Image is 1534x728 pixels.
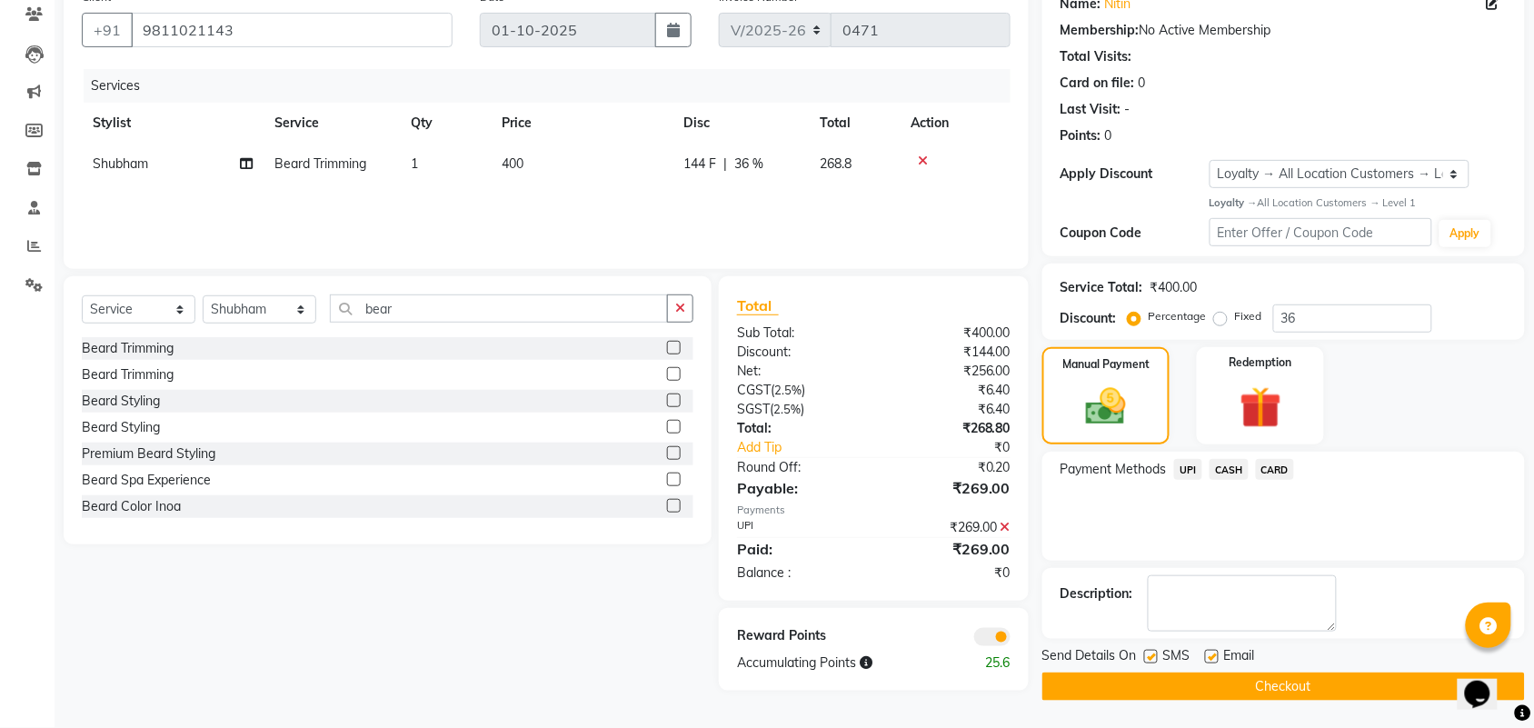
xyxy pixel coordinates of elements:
[82,418,160,437] div: Beard Styling
[82,444,215,464] div: Premium Beard Styling
[723,324,874,343] div: Sub Total:
[737,382,771,398] span: CGST
[873,362,1024,381] div: ₹256.00
[873,458,1024,477] div: ₹0.20
[82,365,174,384] div: Beard Trimming
[82,339,174,358] div: Beard Trimming
[949,653,1024,673] div: 25.6
[723,653,949,673] div: Accumulating Points
[82,13,133,47] button: +91
[131,13,453,47] input: Search by Name/Mobile/Email/Code
[737,296,779,315] span: Total
[1061,584,1133,603] div: Description:
[1439,220,1491,247] button: Apply
[774,383,802,397] span: 2.5%
[1139,74,1146,93] div: 0
[723,626,874,646] div: Reward Points
[274,155,366,172] span: Beard Trimming
[1061,224,1210,243] div: Coupon Code
[1210,459,1249,480] span: CASH
[330,294,668,323] input: Search or Scan
[723,477,874,499] div: Payable:
[1150,278,1198,297] div: ₹400.00
[1210,218,1432,246] input: Enter Offer / Coupon Code
[873,563,1024,583] div: ₹0
[1061,165,1210,184] div: Apply Discount
[82,471,211,490] div: Beard Spa Experience
[723,518,874,537] div: UPI
[1174,459,1202,480] span: UPI
[1227,382,1295,434] img: _gift.svg
[1105,126,1112,145] div: 0
[723,438,899,457] a: Add Tip
[873,419,1024,438] div: ₹268.80
[1149,308,1207,324] label: Percentage
[809,103,900,144] th: Total
[1042,673,1525,701] button: Checkout
[734,155,763,174] span: 36 %
[1125,100,1131,119] div: -
[773,402,801,416] span: 2.5%
[1061,100,1121,119] div: Last Visit:
[900,103,1011,144] th: Action
[873,343,1024,362] div: ₹144.00
[82,497,181,516] div: Beard Color Inoa
[723,419,874,438] div: Total:
[1458,655,1516,710] iframe: chat widget
[873,324,1024,343] div: ₹400.00
[1224,646,1255,669] span: Email
[1256,459,1295,480] span: CARD
[672,103,809,144] th: Disc
[737,503,1011,518] div: Payments
[82,392,160,411] div: Beard Styling
[1061,278,1143,297] div: Service Total:
[1061,21,1140,40] div: Membership:
[1163,646,1190,669] span: SMS
[84,69,1024,103] div: Services
[1061,309,1117,328] div: Discount:
[723,381,874,400] div: ( )
[400,103,491,144] th: Qty
[723,400,874,419] div: ( )
[1210,196,1258,209] strong: Loyalty →
[899,438,1024,457] div: ₹0
[820,155,852,172] span: 268.8
[723,155,727,174] span: |
[1042,646,1137,669] span: Send Details On
[1061,126,1101,145] div: Points:
[683,155,716,174] span: 144 F
[1230,354,1292,371] label: Redemption
[1235,308,1262,324] label: Fixed
[723,343,874,362] div: Discount:
[723,563,874,583] div: Balance :
[737,401,770,417] span: SGST
[723,538,874,560] div: Paid:
[873,518,1024,537] div: ₹269.00
[1210,195,1507,211] div: All Location Customers → Level 1
[873,477,1024,499] div: ₹269.00
[1073,384,1139,430] img: _cash.svg
[1062,356,1150,373] label: Manual Payment
[1061,47,1132,66] div: Total Visits:
[1061,21,1507,40] div: No Active Membership
[873,381,1024,400] div: ₹6.40
[873,538,1024,560] div: ₹269.00
[264,103,400,144] th: Service
[723,458,874,477] div: Round Off:
[82,103,264,144] th: Stylist
[93,155,148,172] span: Shubham
[723,362,874,381] div: Net:
[502,155,523,172] span: 400
[491,103,672,144] th: Price
[1061,460,1167,479] span: Payment Methods
[411,155,418,172] span: 1
[1061,74,1135,93] div: Card on file:
[873,400,1024,419] div: ₹6.40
